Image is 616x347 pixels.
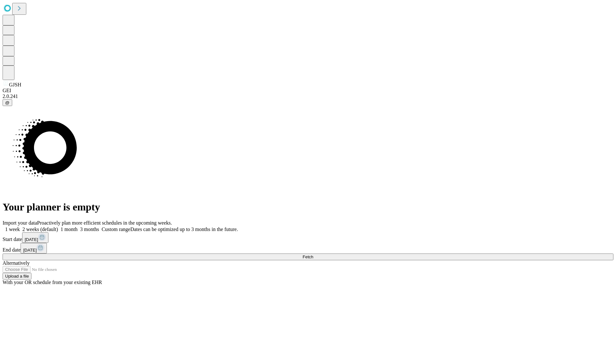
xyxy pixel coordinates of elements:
button: [DATE] [21,243,47,254]
button: Upload a file [3,273,31,280]
span: Import your data [3,220,37,226]
button: [DATE] [22,232,48,243]
span: 3 months [80,227,99,232]
span: Custom range [102,227,130,232]
span: [DATE] [25,237,38,242]
div: Start date [3,232,613,243]
span: [DATE] [23,248,37,253]
div: End date [3,243,613,254]
span: @ [5,100,10,105]
span: GJSH [9,82,21,87]
span: Fetch [303,254,313,259]
button: @ [3,99,12,106]
button: Fetch [3,254,613,260]
span: 2 weeks (default) [22,227,58,232]
h1: Your planner is empty [3,201,613,213]
span: Dates can be optimized up to 3 months in the future. [130,227,238,232]
div: GEI [3,88,613,93]
span: 1 month [61,227,78,232]
span: Alternatively [3,260,30,266]
span: Proactively plan more efficient schedules in the upcoming weeks. [37,220,172,226]
span: With your OR schedule from your existing EHR [3,280,102,285]
span: 1 week [5,227,20,232]
div: 2.0.241 [3,93,613,99]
